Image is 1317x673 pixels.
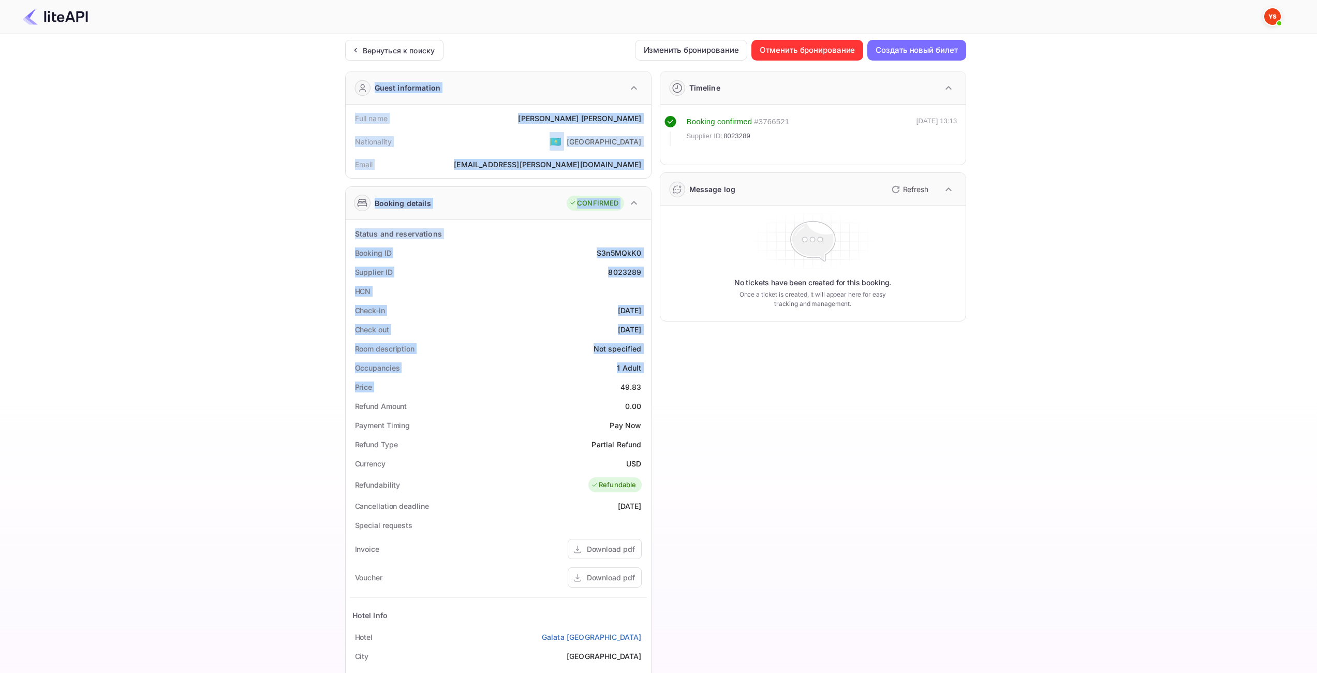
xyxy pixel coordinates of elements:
[617,362,641,373] div: 1 Adult
[518,113,641,124] div: [PERSON_NAME] [PERSON_NAME]
[876,43,957,57] ya-tr-span: Создать новый билет
[355,382,373,392] div: Price
[587,544,635,554] div: Download pdf
[355,632,373,642] div: Hotel
[916,116,957,146] div: [DATE] 13:13
[591,439,641,450] div: Partial Refund
[885,181,933,198] button: Refresh
[355,247,392,258] div: Booking ID
[355,420,410,431] div: Payment Timing
[689,82,720,93] div: Timeline
[569,198,618,209] div: CONFIRMED
[567,136,642,147] div: [GEOGRAPHIC_DATA]
[355,520,412,531] div: Special requests
[734,277,892,288] p: No tickets have been created for this booking.
[618,324,642,335] div: [DATE]
[597,247,641,258] div: S3n5MQkK0
[355,343,415,354] div: Room description
[635,40,748,61] button: Изменить бронирование
[352,610,388,621] div: Hotel Info
[610,420,641,431] div: Pay Now
[731,290,895,309] p: Once a ticket is created, it will appear here for easy tracking and management.
[355,228,442,239] div: Status and reservations
[23,8,88,25] img: Логотип LiteAPI
[618,501,642,511] div: [DATE]
[751,40,863,61] button: Отменить бронирование
[618,305,642,316] div: [DATE]
[454,159,641,170] div: [EMAIL_ADDRESS][PERSON_NAME][DOMAIN_NAME]
[355,324,389,335] div: Check out
[355,113,388,124] div: Full name
[355,439,398,450] div: Refund Type
[608,267,641,277] div: 8023289
[355,572,382,583] div: Voucher
[594,343,642,354] div: Not specified
[760,43,855,57] ya-tr-span: Отменить бронирование
[542,632,642,642] a: Galata [GEOGRAPHIC_DATA]
[625,401,642,412] div: 0.00
[355,501,429,511] div: Cancellation deadline
[567,651,642,662] div: [GEOGRAPHIC_DATA]
[620,382,642,392] div: 49.83
[355,286,371,297] div: HCN
[355,401,407,412] div: Refund Amount
[355,267,393,277] div: Supplier ID
[644,43,739,57] ya-tr-span: Изменить бронирование
[687,116,752,128] div: Booking confirmed
[375,198,431,209] div: Booking details
[903,184,928,195] p: Refresh
[1264,8,1281,25] img: Служба Поддержки Яндекса
[355,651,369,662] div: City
[375,82,441,93] div: Guest information
[355,362,400,373] div: Occupancies
[550,132,561,151] span: United States
[867,40,966,61] button: Создать новый билет
[723,131,750,141] span: 8023289
[587,572,635,583] div: Download pdf
[355,159,373,170] div: Email
[355,305,385,316] div: Check-in
[355,479,401,490] div: Refundability
[626,458,641,469] div: USD
[687,131,723,141] span: Supplier ID:
[754,116,789,128] div: # 3766521
[363,46,435,55] ya-tr-span: Вернуться к поиску
[689,184,736,195] div: Message log
[355,136,392,147] div: Nationality
[355,544,379,554] div: Invoice
[355,458,386,469] div: Currency
[591,480,637,490] div: Refundable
